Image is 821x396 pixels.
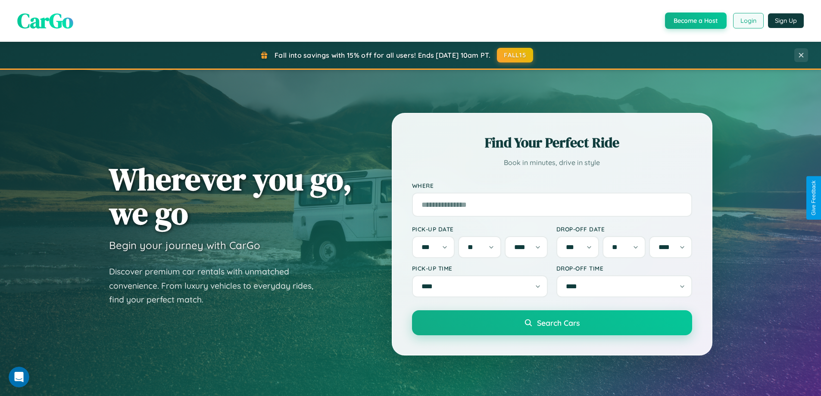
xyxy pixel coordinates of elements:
h2: Find Your Perfect Ride [412,133,692,152]
h1: Wherever you go, we go [109,162,352,230]
button: Become a Host [665,12,727,29]
span: Search Cars [537,318,580,327]
p: Book in minutes, drive in style [412,156,692,169]
button: FALL15 [497,48,533,62]
iframe: Intercom live chat [9,367,29,387]
div: Give Feedback [811,181,817,215]
label: Where [412,182,692,189]
p: Discover premium car rentals with unmatched convenience. From luxury vehicles to everyday rides, ... [109,265,325,307]
h3: Begin your journey with CarGo [109,239,260,252]
label: Pick-up Date [412,225,548,233]
button: Search Cars [412,310,692,335]
button: Login [733,13,764,28]
label: Drop-off Date [556,225,692,233]
span: CarGo [17,6,73,35]
label: Drop-off Time [556,265,692,272]
span: Fall into savings with 15% off for all users! Ends [DATE] 10am PT. [275,51,490,59]
label: Pick-up Time [412,265,548,272]
button: Sign Up [768,13,804,28]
